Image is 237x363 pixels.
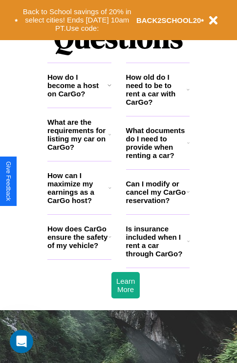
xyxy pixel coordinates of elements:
div: Give Feedback [5,161,12,201]
h3: How do I become a host on CarGo? [47,73,108,98]
button: Learn More [111,272,140,298]
iframe: Intercom live chat [10,330,33,353]
h3: How old do I need to be to rent a car with CarGo? [126,73,187,106]
h3: What documents do I need to provide when renting a car? [126,126,188,159]
h3: How can I maximize my earnings as a CarGo host? [47,171,108,204]
h3: What are the requirements for listing my car on CarGo? [47,118,108,151]
b: BACK2SCHOOL20 [136,16,201,24]
h3: Can I modify or cancel my CarGo reservation? [126,180,187,204]
h3: How does CarGo ensure the safety of my vehicle? [47,225,108,250]
button: Back to School savings of 20% in select cities! Ends [DATE] 10am PT.Use code: [18,5,136,35]
h3: Is insurance included when I rent a car through CarGo? [126,225,187,258]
